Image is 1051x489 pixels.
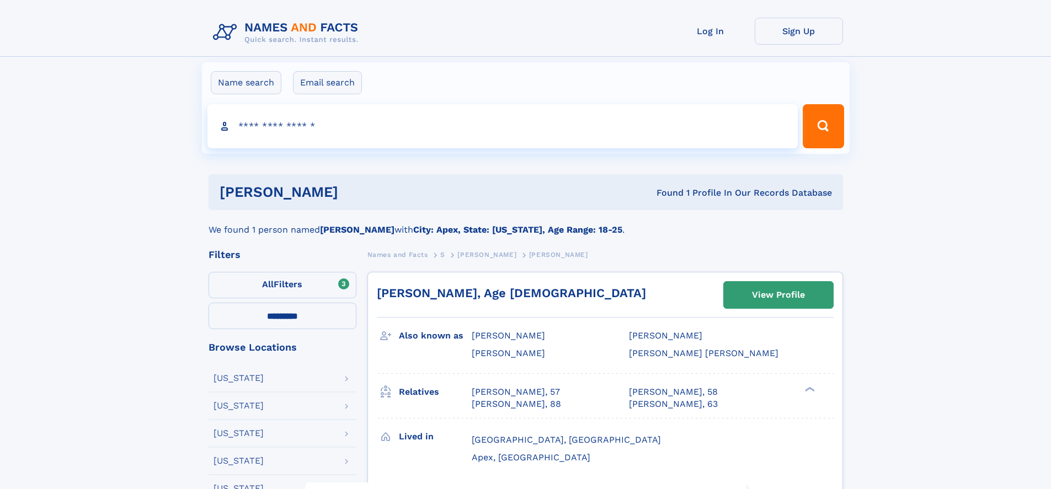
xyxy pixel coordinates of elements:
span: Apex, [GEOGRAPHIC_DATA] [472,452,590,463]
a: [PERSON_NAME], 58 [629,386,718,398]
b: [PERSON_NAME] [320,224,394,235]
span: [PERSON_NAME] [629,330,702,341]
span: [PERSON_NAME] [PERSON_NAME] [629,348,778,358]
div: [US_STATE] [214,401,264,410]
b: City: Apex, State: [US_STATE], Age Range: 18-25 [413,224,622,235]
a: Names and Facts [367,248,428,261]
label: Filters [209,272,356,298]
span: [PERSON_NAME] [472,330,545,341]
div: Filters [209,250,356,260]
span: All [262,279,274,289]
a: [PERSON_NAME] [457,248,516,261]
a: View Profile [724,282,833,308]
span: [PERSON_NAME] [472,348,545,358]
a: [PERSON_NAME], 88 [472,398,561,410]
div: View Profile [752,282,805,308]
a: Sign Up [755,18,843,45]
a: S [440,248,445,261]
a: [PERSON_NAME], 57 [472,386,560,398]
a: [PERSON_NAME], 63 [629,398,718,410]
span: S [440,251,445,259]
div: [US_STATE] [214,374,264,383]
div: [US_STATE] [214,456,264,465]
span: [PERSON_NAME] [529,251,588,259]
label: Name search [211,71,281,94]
h1: [PERSON_NAME] [220,185,498,199]
h3: Lived in [399,427,472,446]
div: Browse Locations [209,342,356,352]
div: Found 1 Profile In Our Records Database [497,187,832,199]
button: Search Button [803,104,844,148]
input: search input [207,104,798,148]
h3: Relatives [399,383,472,401]
div: We found 1 person named with . [209,210,843,237]
a: [PERSON_NAME], Age [DEMOGRAPHIC_DATA] [377,286,646,300]
h3: Also known as [399,326,472,345]
span: [GEOGRAPHIC_DATA], [GEOGRAPHIC_DATA] [472,434,661,445]
span: [PERSON_NAME] [457,251,516,259]
img: Logo Names and Facts [209,18,367,47]
div: ❯ [802,385,815,393]
div: [US_STATE] [214,429,264,438]
a: Log In [666,18,755,45]
label: Email search [293,71,362,94]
